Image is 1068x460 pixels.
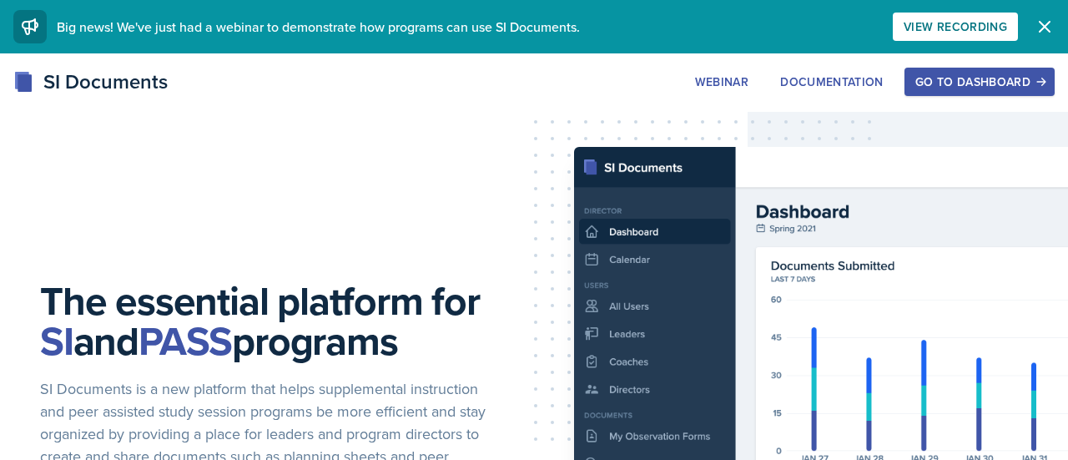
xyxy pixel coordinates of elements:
button: Webinar [684,68,759,96]
button: Go to Dashboard [904,68,1055,96]
button: Documentation [769,68,894,96]
div: Webinar [695,75,748,88]
button: View Recording [893,13,1018,41]
div: Go to Dashboard [915,75,1044,88]
span: Big news! We've just had a webinar to demonstrate how programs can use SI Documents. [57,18,580,36]
div: Documentation [780,75,884,88]
div: SI Documents [13,67,168,97]
div: View Recording [904,20,1007,33]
